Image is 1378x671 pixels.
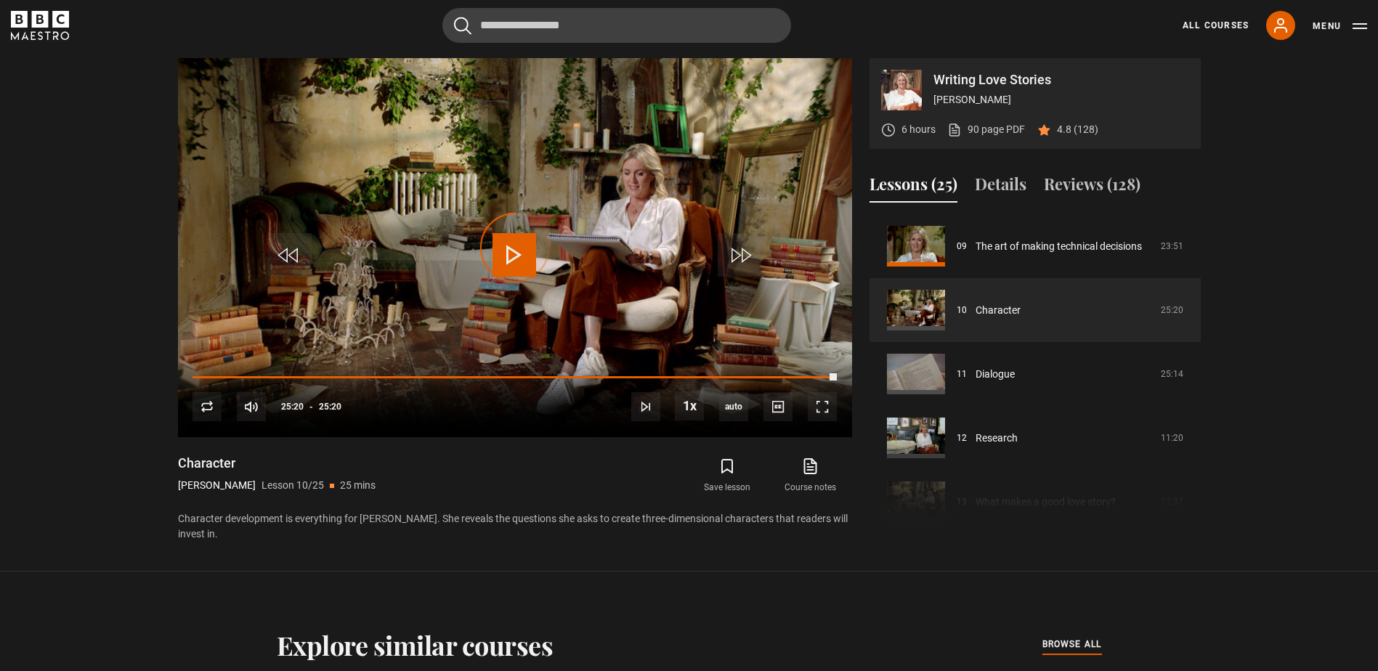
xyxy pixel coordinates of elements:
[976,431,1018,446] a: Research
[192,376,836,379] div: Progress Bar
[976,367,1015,382] a: Dialogue
[11,11,69,40] svg: BBC Maestro
[178,511,852,542] p: Character development is everything for [PERSON_NAME]. She reveals the questions she asks to crea...
[769,455,851,497] a: Course notes
[454,17,471,35] button: Submit the search query
[933,73,1189,86] p: Writing Love Stories
[719,392,748,421] span: auto
[686,455,769,497] button: Save lesson
[281,394,304,420] span: 25:20
[901,122,936,137] p: 6 hours
[975,172,1026,203] button: Details
[192,392,222,421] button: Replay
[976,303,1021,318] a: Character
[262,478,324,493] p: Lesson 10/25
[309,402,313,412] span: -
[237,392,266,421] button: Mute
[1042,637,1102,651] span: browse all
[1313,19,1367,33] button: Toggle navigation
[1042,637,1102,653] a: browse all
[1044,172,1140,203] button: Reviews (128)
[808,392,837,421] button: Fullscreen
[763,392,793,421] button: Captions
[442,8,791,43] input: Search
[319,394,341,420] span: 25:20
[1057,122,1098,137] p: 4.8 (128)
[976,239,1142,254] a: The art of making technical decisions
[178,58,852,437] video-js: Video Player
[870,172,957,203] button: Lessons (25)
[178,455,376,472] h1: Character
[675,391,704,420] button: Playback Rate
[933,92,1189,107] p: [PERSON_NAME]
[719,392,748,421] div: Current quality: 1080p
[277,630,554,660] h2: Explore similar courses
[1183,19,1249,32] a: All Courses
[178,478,256,493] p: [PERSON_NAME]
[631,392,660,421] button: Next Lesson
[340,478,376,493] p: 25 mins
[947,122,1025,137] a: 90 page PDF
